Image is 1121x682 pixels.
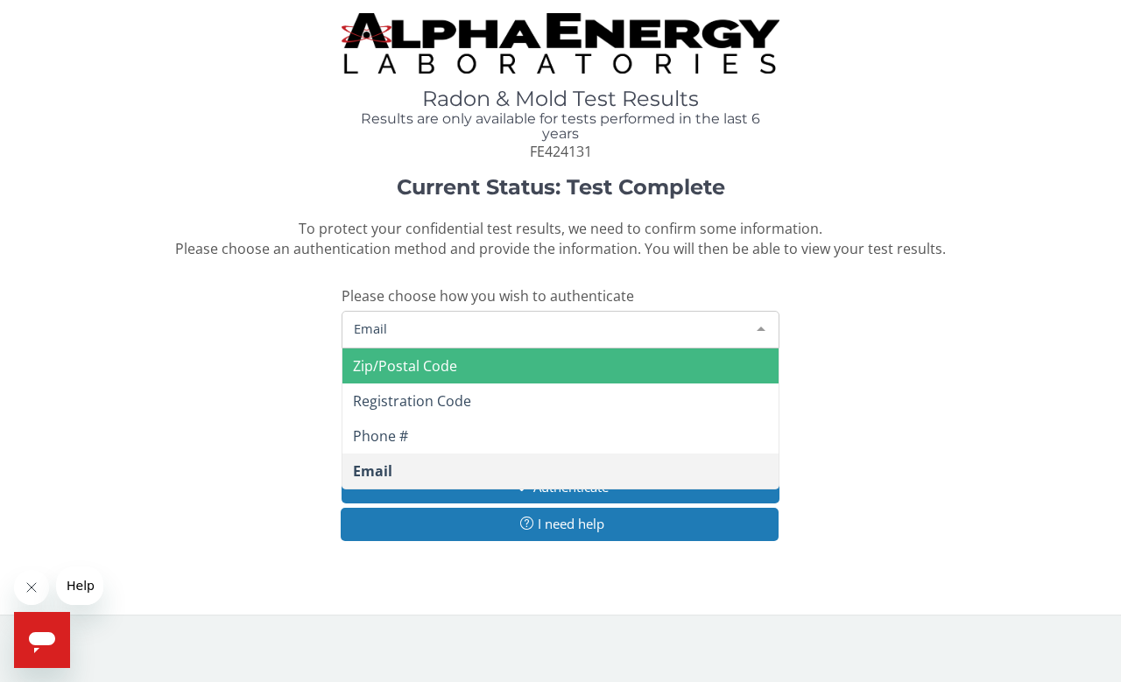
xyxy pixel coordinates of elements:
[342,111,779,142] h4: Results are only available for tests performed in the last 6 years
[341,508,779,540] button: I need help
[14,570,49,605] iframe: Close message
[56,566,103,605] iframe: Message from company
[397,174,725,200] strong: Current Status: Test Complete
[353,426,408,446] span: Phone #
[530,142,592,161] span: FE424131
[353,356,457,376] span: Zip/Postal Code
[342,88,779,110] h1: Radon & Mold Test Results
[342,13,779,74] img: TightCrop.jpg
[175,219,946,258] span: To protect your confidential test results, we need to confirm some information. Please choose an ...
[14,612,70,668] iframe: Button to launch messaging window
[342,286,634,306] span: Please choose how you wish to authenticate
[349,319,744,338] span: Email
[353,391,471,411] span: Registration Code
[353,461,392,481] span: Email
